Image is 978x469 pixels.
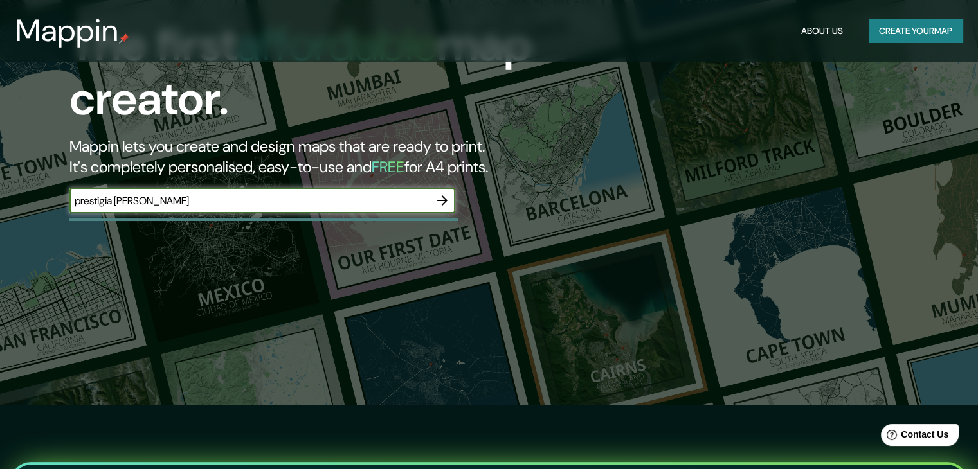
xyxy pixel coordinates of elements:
[15,13,119,49] h3: Mappin
[796,19,848,43] button: About Us
[864,419,964,455] iframe: Help widget launcher
[372,157,404,177] h5: FREE
[69,18,559,136] h1: The first map creator.
[69,136,559,177] h2: Mappin lets you create and design maps that are ready to print. It's completely personalised, eas...
[869,19,963,43] button: Create yourmap
[119,33,129,44] img: mappin-pin
[69,193,430,208] input: Choose your favourite place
